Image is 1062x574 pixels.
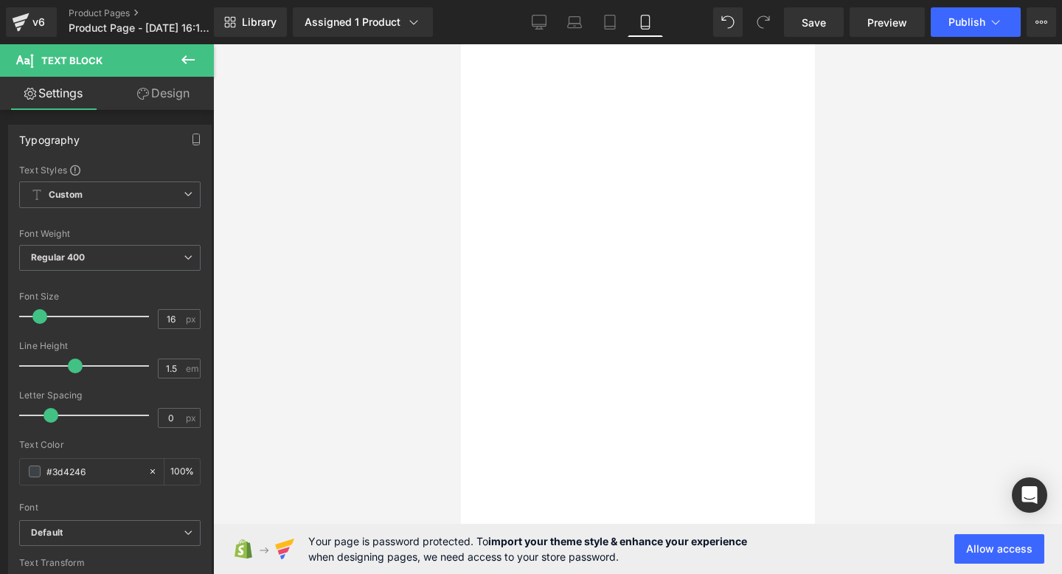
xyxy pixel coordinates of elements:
button: More [1027,7,1056,37]
strong: import your theme style & enhance your experience [488,535,747,547]
span: em [186,364,198,373]
a: Mobile [628,7,663,37]
div: Assigned 1 Product [305,15,421,30]
i: Default [31,527,63,539]
div: Letter Spacing [19,390,201,401]
a: Design [110,77,217,110]
span: px [186,314,198,324]
div: Text Transform [19,558,201,568]
button: Publish [931,7,1021,37]
a: Laptop [557,7,592,37]
a: New Library [214,7,287,37]
span: Your page is password protected. To when designing pages, we need access to your store password. [308,533,747,564]
div: Text Color [19,440,201,450]
a: Preview [850,7,925,37]
b: Custom [49,189,83,201]
a: v6 [6,7,57,37]
a: Product Pages [69,7,238,19]
div: Line Height [19,341,201,351]
div: % [164,459,200,485]
input: Color [46,463,141,480]
a: Desktop [521,7,557,37]
span: Text Block [41,55,103,66]
span: Product Page - [DATE] 16:18:38 [69,22,210,34]
span: Library [242,15,277,29]
b: Regular 400 [31,252,86,263]
div: Text Styles [19,164,201,176]
span: px [186,413,198,423]
button: Undo [713,7,743,37]
div: Font [19,502,201,513]
button: Allow access [954,534,1044,564]
a: Tablet [592,7,628,37]
div: v6 [29,13,48,32]
div: Typography [19,125,80,146]
button: Redo [749,7,778,37]
div: Font Weight [19,229,201,239]
span: Preview [867,15,907,30]
div: Open Intercom Messenger [1012,477,1047,513]
div: Font Size [19,291,201,302]
span: Publish [948,16,985,28]
span: Save [802,15,826,30]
